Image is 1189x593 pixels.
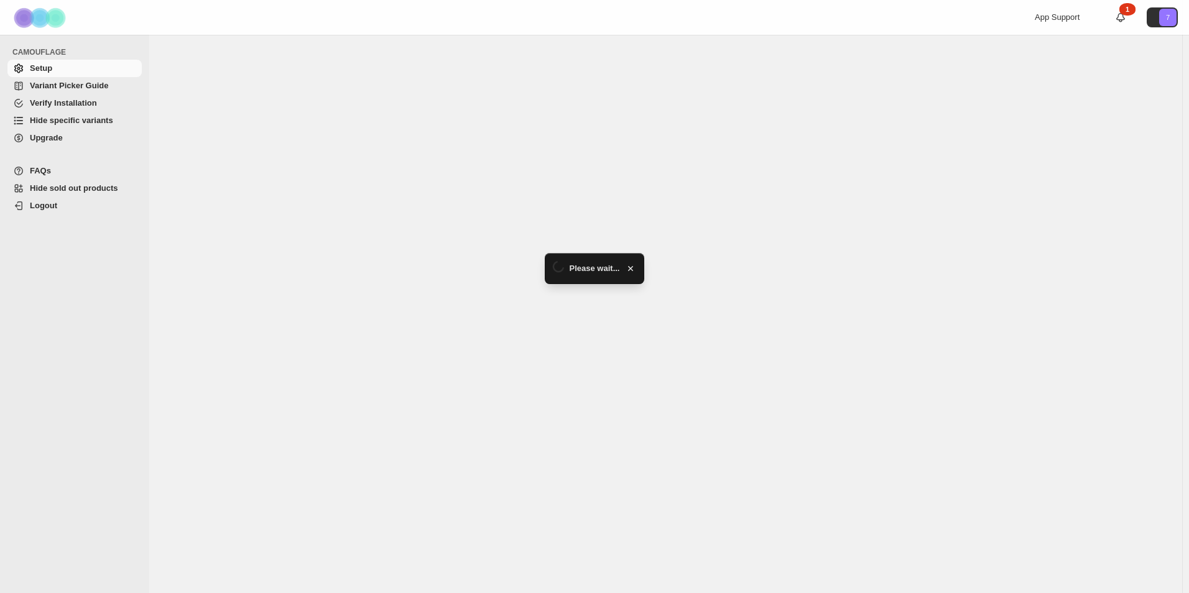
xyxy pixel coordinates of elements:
a: Variant Picker Guide [7,77,142,94]
a: Upgrade [7,129,142,147]
span: Verify Installation [30,98,97,108]
span: Variant Picker Guide [30,81,108,90]
span: Logout [30,201,57,210]
a: Logout [7,197,142,214]
a: FAQs [7,162,142,180]
div: 1 [1119,3,1136,16]
span: Hide specific variants [30,116,113,125]
img: Camouflage [10,1,72,35]
span: FAQs [30,166,51,175]
span: Avatar with initials 7 [1159,9,1177,26]
a: Verify Installation [7,94,142,112]
span: CAMOUFLAGE [12,47,143,57]
span: Please wait... [570,262,620,275]
button: Avatar with initials 7 [1147,7,1178,27]
text: 7 [1166,14,1170,21]
span: App Support [1035,12,1080,22]
a: 1 [1114,11,1127,24]
a: Hide sold out products [7,180,142,197]
span: Setup [30,63,52,73]
span: Upgrade [30,133,63,142]
a: Setup [7,60,142,77]
a: Hide specific variants [7,112,142,129]
span: Hide sold out products [30,183,118,193]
